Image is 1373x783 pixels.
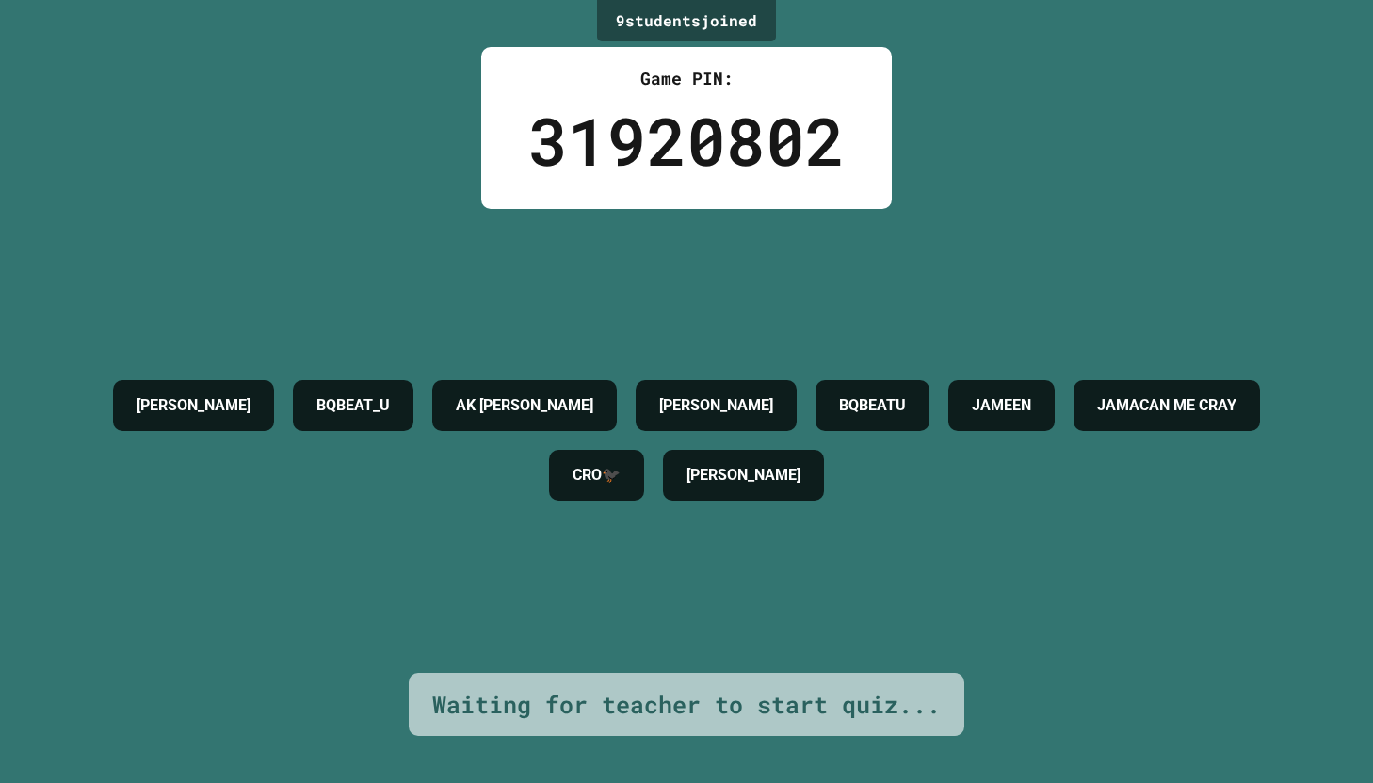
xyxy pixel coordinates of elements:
[839,394,906,417] h4: BQBEATU
[1097,394,1236,417] h4: JAMACAN ME CRAY
[528,91,845,190] div: 31920802
[137,394,250,417] h4: [PERSON_NAME]
[972,394,1031,417] h4: JAMEEN
[432,687,941,723] div: Waiting for teacher to start quiz...
[528,66,845,91] div: Game PIN:
[573,464,621,487] h4: CRO🐦‍⬛
[316,394,390,417] h4: BQBEAT_U
[686,464,800,487] h4: [PERSON_NAME]
[456,394,593,417] h4: AK [PERSON_NAME]
[659,394,773,417] h4: [PERSON_NAME]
